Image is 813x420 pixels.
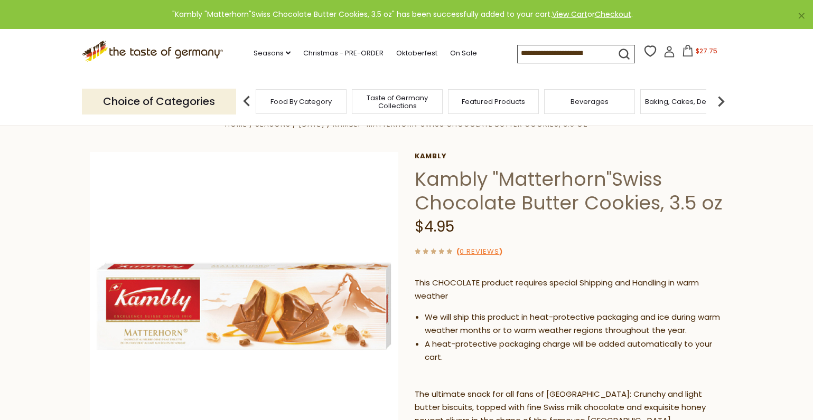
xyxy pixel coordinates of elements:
img: next arrow [711,91,732,112]
span: $27.75 [696,46,717,55]
a: Featured Products [462,98,525,106]
p: This CHOCOLATE product requires special Shipping and Handling in warm weather [415,276,724,303]
a: Kambly [415,152,724,160]
a: Christmas - PRE-ORDER [303,47,384,59]
a: Kambly "Matterhorn"Swiss Chocolate Butter Cookies, 3.5 oz [333,119,588,129]
span: ( ) [456,246,502,256]
a: Baking, Cakes, Desserts [645,98,727,106]
span: $4.95 [415,216,454,237]
a: [DATE] [298,119,325,129]
a: × [798,13,805,19]
a: Food By Category [270,98,332,106]
button: $27.75 [677,45,722,61]
li: We will ship this product in heat-protective packaging and ice during warm weather months or to w... [425,311,724,337]
a: View Cart [552,9,587,20]
h1: Kambly "Matterhorn"Swiss Chocolate Butter Cookies, 3.5 oz [415,167,724,215]
a: On Sale [450,47,477,59]
li: A heat-protective packaging charge will be added automatically to your cart. [425,338,724,364]
div: "Kambly "Matterhorn"Swiss Chocolate Butter Cookies, 3.5 oz" has been successfully added to your c... [8,8,796,21]
p: Choice of Categories [82,89,236,114]
a: Beverages [571,98,609,106]
img: previous arrow [236,91,257,112]
a: 0 Reviews [460,246,499,257]
a: Checkout [595,9,631,20]
a: Home [225,119,247,129]
a: Taste of Germany Collections [355,94,440,110]
a: Seasons [255,119,291,129]
a: Seasons [254,47,291,59]
a: Oktoberfest [396,47,437,59]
